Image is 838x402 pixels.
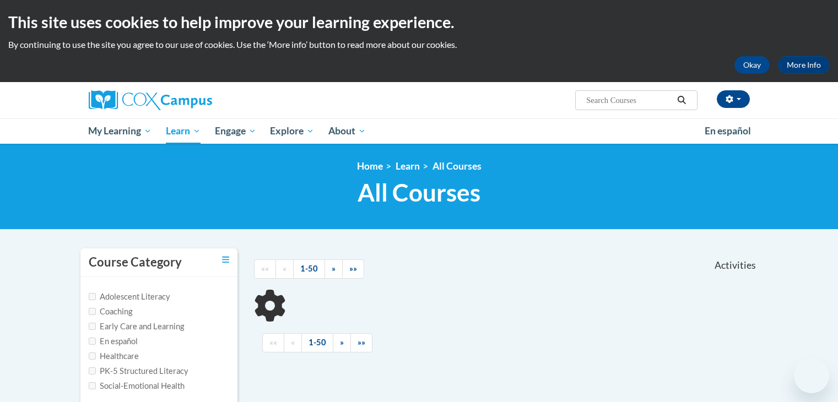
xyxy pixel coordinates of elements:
a: Engage [208,118,263,144]
a: More Info [778,56,830,74]
label: Coaching [89,306,132,318]
a: 1-50 [301,333,333,352]
input: Checkbox for Options [89,323,96,330]
span: About [328,124,366,138]
label: Healthcare [89,350,139,362]
label: En español [89,335,138,347]
button: Search [673,94,690,107]
label: PK-5 Structured Literacy [89,365,188,377]
input: Checkbox for Options [89,338,96,345]
input: Search Courses [585,94,673,107]
div: Main menu [72,118,766,144]
p: By continuing to use the site you agree to our use of cookies. Use the ‘More info’ button to read... [8,39,830,51]
a: Learn [396,160,420,172]
a: Toggle collapse [222,254,229,266]
input: Checkbox for Options [89,308,96,315]
span: « [283,264,286,273]
a: Next [325,259,343,279]
span: « [291,338,295,347]
input: Checkbox for Options [89,382,96,389]
a: 1-50 [293,259,325,279]
a: Begining [262,333,284,352]
span: »» [349,264,357,273]
label: Early Care and Learning [89,320,184,333]
button: Account Settings [717,90,750,108]
span: Explore [270,124,314,138]
a: End [350,333,372,352]
span: »» [358,338,365,347]
span: Engage [215,124,256,138]
a: Begining [254,259,276,279]
label: Social-Emotional Health [89,380,185,392]
input: Checkbox for Options [89,352,96,360]
a: En español [698,119,758,143]
a: Previous [275,259,294,279]
a: Next [333,333,351,352]
a: All Courses [432,160,482,172]
span: «« [269,338,277,347]
span: » [332,264,336,273]
img: Cox Campus [89,90,212,110]
a: My Learning [82,118,159,144]
a: Cox Campus [89,90,298,110]
input: Checkbox for Options [89,293,96,300]
a: Explore [263,118,321,144]
a: About [321,118,373,144]
span: «« [261,264,269,273]
span: All Courses [358,178,480,207]
iframe: Button to launch messaging window [794,358,829,393]
h2: This site uses cookies to help improve your learning experience. [8,11,830,33]
a: Previous [284,333,302,352]
a: Home [357,160,383,172]
a: End [342,259,364,279]
input: Checkbox for Options [89,367,96,374]
span: » [340,338,344,347]
span: En español [705,125,751,137]
a: Learn [159,118,208,144]
span: Activities [715,259,756,271]
span: My Learning [88,124,152,138]
span: Learn [166,124,201,138]
button: Okay [734,56,770,74]
h3: Course Category [89,254,182,271]
label: Adolescent Literacy [89,291,170,303]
